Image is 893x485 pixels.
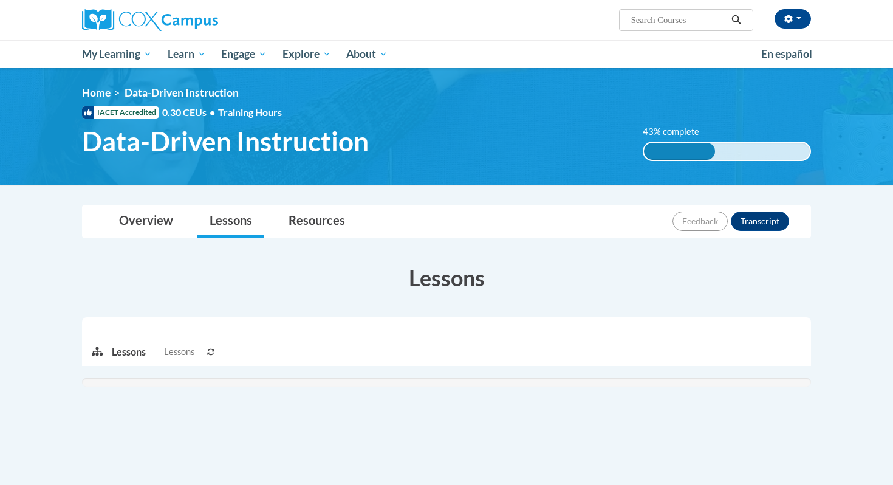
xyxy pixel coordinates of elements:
[112,345,146,359] p: Lessons
[761,47,812,60] span: En español
[753,41,820,67] a: En español
[82,125,369,157] span: Data-Driven Instruction
[160,40,214,68] a: Learn
[197,205,264,238] a: Lessons
[275,40,339,68] a: Explore
[644,143,716,160] div: 43% complete
[775,9,811,29] button: Account Settings
[168,47,206,61] span: Learn
[82,86,111,99] a: Home
[218,106,282,118] span: Training Hours
[221,47,267,61] span: Engage
[125,86,239,99] span: Data-Driven Instruction
[731,212,789,231] button: Transcript
[82,9,218,31] img: Cox Campus
[672,212,728,231] button: Feedback
[210,106,215,118] span: •
[276,205,357,238] a: Resources
[213,40,275,68] a: Engage
[282,47,331,61] span: Explore
[82,263,811,293] h3: Lessons
[107,205,185,238] a: Overview
[164,345,194,359] span: Lessons
[346,47,388,61] span: About
[74,40,160,68] a: My Learning
[82,106,159,119] span: IACET Accredited
[727,13,745,27] button: Search
[82,9,313,31] a: Cox Campus
[162,106,218,119] span: 0.30 CEUs
[64,40,829,68] div: Main menu
[82,47,152,61] span: My Learning
[630,13,727,27] input: Search Courses
[643,125,713,139] label: 43% complete
[339,40,396,68] a: About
